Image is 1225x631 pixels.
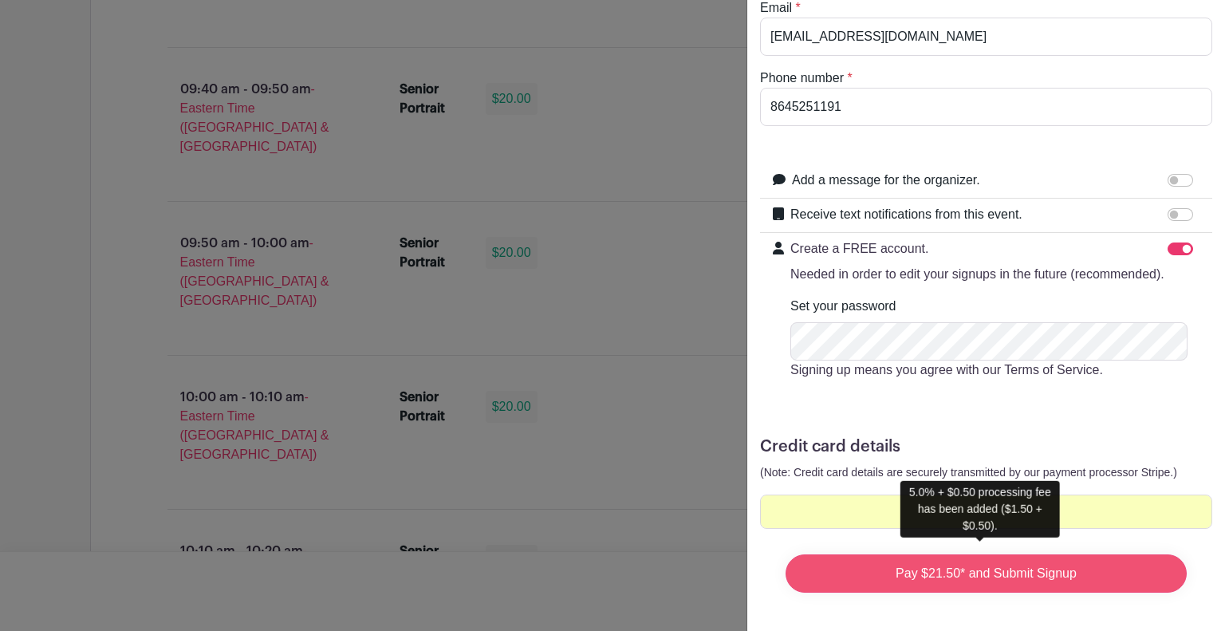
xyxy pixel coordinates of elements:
[790,205,1022,224] label: Receive text notifications from this event.
[790,361,1199,380] p: Signing up means you agree with our Terms of Service.
[760,69,844,88] label: Phone number
[792,171,980,190] label: Add a message for the organizer.
[790,265,1164,284] p: Needed in order to edit your signups in the future (recommended).
[760,466,1177,479] small: (Note: Credit card details are securely transmitted by our payment processor Stripe.)
[790,297,896,316] label: Set your password
[770,504,1202,519] iframe: Secure card payment input frame
[790,239,1164,258] p: Create a FREE account.
[900,480,1060,537] div: 5.0% + $0.50 processing fee has been added ($1.50 + $0.50).
[760,437,1212,456] h5: Credit card details
[786,554,1187,593] input: Pay $21.50* and Submit Signup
